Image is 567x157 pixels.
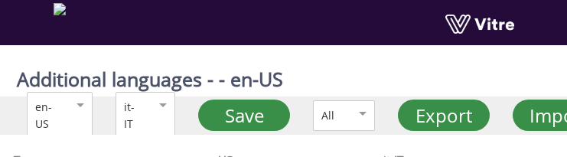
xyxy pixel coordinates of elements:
img: a5b1377f-0224-4781-a1bb-d04eb42a2f7a.jpg [54,3,66,15]
div: it-IT [124,99,135,132]
a: Export [398,100,490,131]
div: en-US [35,99,52,132]
h1: Additional languages - - en-US [17,38,283,96]
a: Save [198,100,290,131]
div: All [321,107,334,124]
